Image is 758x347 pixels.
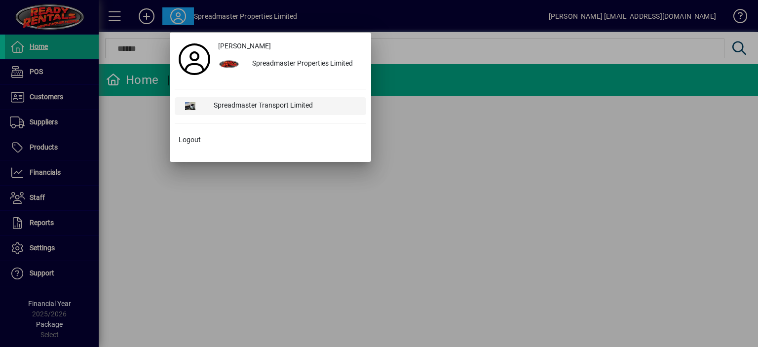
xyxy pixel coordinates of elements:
[214,55,366,73] button: Spreadmaster Properties Limited
[214,38,366,55] a: [PERSON_NAME]
[218,41,271,51] span: [PERSON_NAME]
[206,97,366,115] div: Spreadmaster Transport Limited
[244,55,366,73] div: Spreadmaster Properties Limited
[175,97,366,115] button: Spreadmaster Transport Limited
[175,50,214,68] a: Profile
[179,135,201,145] span: Logout
[175,131,366,149] button: Logout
